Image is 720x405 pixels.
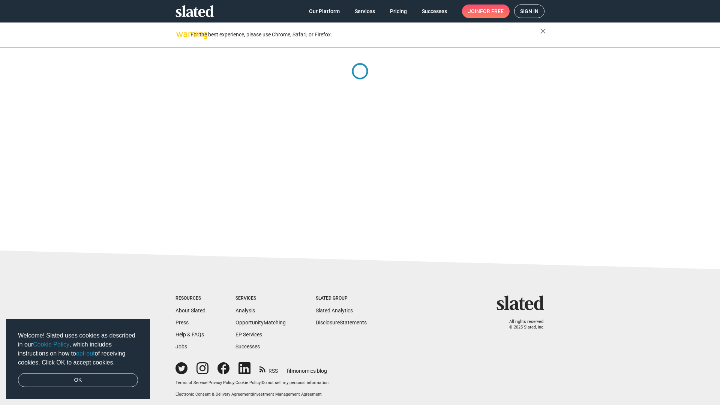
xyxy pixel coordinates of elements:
[176,30,185,39] mat-icon: warning
[514,4,544,18] a: Sign in
[252,392,253,397] span: |
[384,4,413,18] a: Pricing
[235,343,260,349] a: Successes
[235,295,286,301] div: Services
[287,368,296,374] span: film
[175,343,187,349] a: Jobs
[303,4,346,18] a: Our Platform
[316,307,353,313] a: Slated Analytics
[253,392,322,397] a: Investment Management Agreement
[175,295,205,301] div: Resources
[316,295,367,301] div: Slated Group
[175,307,205,313] a: About Slated
[18,331,138,367] span: Welcome! Slated uses cookies as described in our , which includes instructions on how to of recei...
[309,4,340,18] span: Our Platform
[175,319,189,325] a: Press
[390,4,407,18] span: Pricing
[468,4,504,18] span: Join
[501,319,544,330] p: All rights reserved. © 2025 Slated, Inc.
[480,4,504,18] span: for free
[316,319,367,325] a: DisclosureStatements
[175,331,204,337] a: Help & FAQs
[76,350,95,357] a: opt-out
[208,380,234,385] a: Privacy Policy
[235,380,261,385] a: Cookie Policy
[416,4,453,18] a: Successes
[287,361,327,375] a: filmonomics blog
[234,380,235,385] span: |
[6,319,150,399] div: cookieconsent
[18,373,138,387] a: dismiss cookie message
[235,319,286,325] a: OpportunityMatching
[261,380,262,385] span: |
[33,341,69,348] a: Cookie Policy
[235,331,262,337] a: EP Services
[207,380,208,385] span: |
[235,307,255,313] a: Analysis
[190,30,540,40] div: For the best experience, please use Chrome, Safari, or Firefox.
[262,380,328,386] button: Do not sell my personal information
[422,4,447,18] span: Successes
[349,4,381,18] a: Services
[520,5,538,18] span: Sign in
[175,380,207,385] a: Terms of Service
[175,392,252,397] a: Electronic Consent & Delivery Agreement
[538,27,547,36] mat-icon: close
[355,4,375,18] span: Services
[259,363,278,375] a: RSS
[462,4,510,18] a: Joinfor free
